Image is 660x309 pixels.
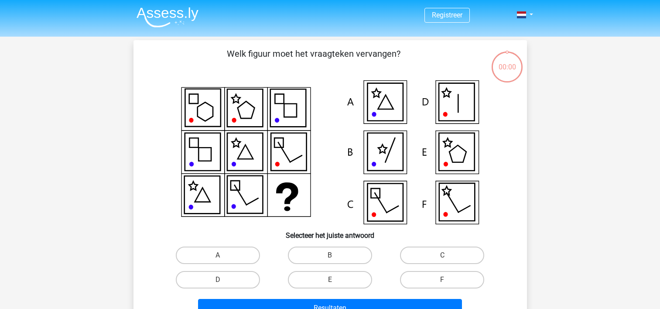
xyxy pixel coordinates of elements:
[137,7,198,27] img: Assessly
[147,47,480,73] p: Welk figuur moet het vraagteken vervangen?
[288,247,372,264] label: B
[400,271,484,288] label: F
[147,224,513,240] h6: Selecteer het juiste antwoord
[176,271,260,288] label: D
[288,271,372,288] label: E
[176,247,260,264] label: A
[491,51,523,72] div: 00:00
[432,11,462,19] a: Registreer
[400,247,484,264] label: C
